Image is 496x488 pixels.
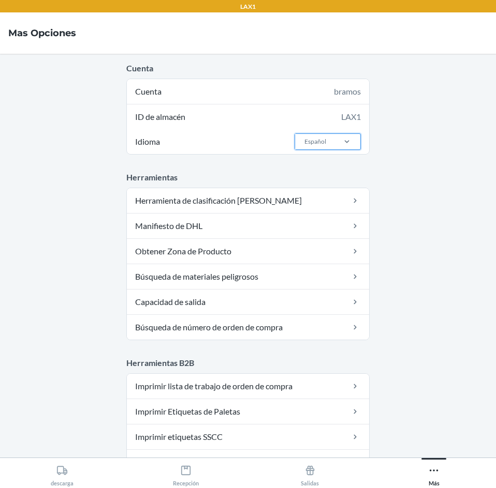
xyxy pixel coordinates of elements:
div: Español [304,137,326,146]
p: LAX1 [240,2,256,11]
a: Herramienta de clasificación [PERSON_NAME] [127,188,369,213]
div: Recepción [173,461,199,486]
a: Búsqueda de número de orden de compra [127,315,369,340]
a: Manifiesto de DHL [127,213,369,238]
button: Salidas [248,458,372,486]
a: Imprimir etiquetas SSCC [127,424,369,449]
p: Herramientas B2B [126,357,370,369]
div: LAX1 [341,111,361,123]
div: Cuenta [127,79,369,104]
a: Imprimir lista de trabajo de orden de compra [127,374,369,399]
a: Búsqueda de materiales peligrosos [127,264,369,289]
a: Obtener Zona de Producto [127,239,369,264]
span: Idioma [134,129,162,154]
div: descarga [51,461,74,486]
a: BOT de almacén: descargar/enviar información para envíos [127,450,369,475]
div: Más [428,461,440,486]
p: Cuenta [126,62,370,74]
div: ID de almacén [127,104,369,129]
a: Imprimir Etiquetas de Paletas [127,399,369,424]
button: Recepción [124,458,249,486]
p: Herramientas [126,171,370,184]
div: bramos [334,85,361,98]
a: Capacidad de salida [127,289,369,314]
div: Salidas [301,461,319,486]
h4: Mas opciones [8,26,76,40]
